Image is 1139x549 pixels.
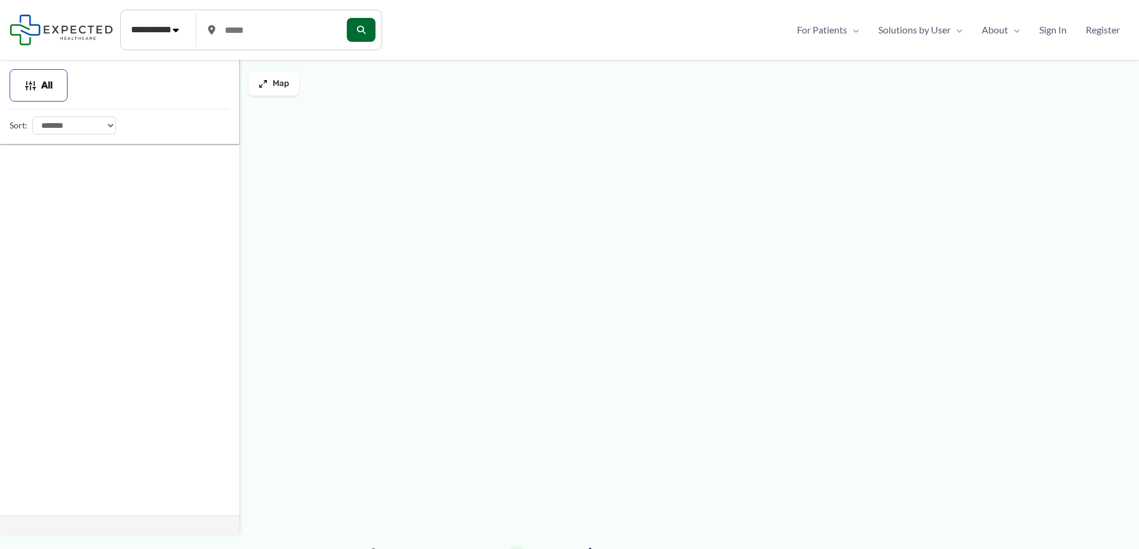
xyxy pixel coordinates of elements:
span: Register [1086,21,1120,39]
img: Filter [25,79,36,91]
span: Sign In [1039,21,1067,39]
span: Menu Toggle [847,21,859,39]
span: About [982,21,1008,39]
button: Map [249,72,299,96]
a: Register [1076,21,1129,39]
label: Sort: [10,118,28,133]
a: Solutions by UserMenu Toggle [869,21,972,39]
span: Menu Toggle [1008,21,1020,39]
span: Menu Toggle [951,21,963,39]
span: All [41,81,53,90]
img: Expected Healthcare Logo - side, dark font, small [10,14,113,45]
a: Sign In [1030,21,1076,39]
button: All [10,69,68,102]
img: Maximize [258,79,268,88]
span: Solutions by User [878,21,951,39]
span: Map [273,79,289,89]
a: AboutMenu Toggle [972,21,1030,39]
a: For PatientsMenu Toggle [787,21,869,39]
span: For Patients [797,21,847,39]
